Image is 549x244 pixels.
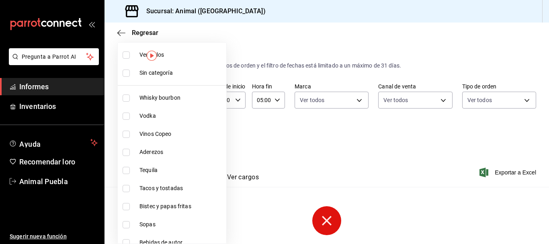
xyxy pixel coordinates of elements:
font: Sin categoría [139,70,173,76]
font: Bistec y papas fritas [139,203,191,209]
font: Tacos y tostadas [139,185,183,191]
img: Marcador de información sobre herramientas [147,51,157,61]
font: Whisky bourbon [139,94,180,101]
font: Tequila [139,167,158,173]
font: Ver todos [139,51,164,58]
font: Vinos Copeo [139,131,171,137]
font: Vodka [139,113,156,119]
font: Aderezos [139,149,163,155]
font: Sopas [139,221,156,228]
